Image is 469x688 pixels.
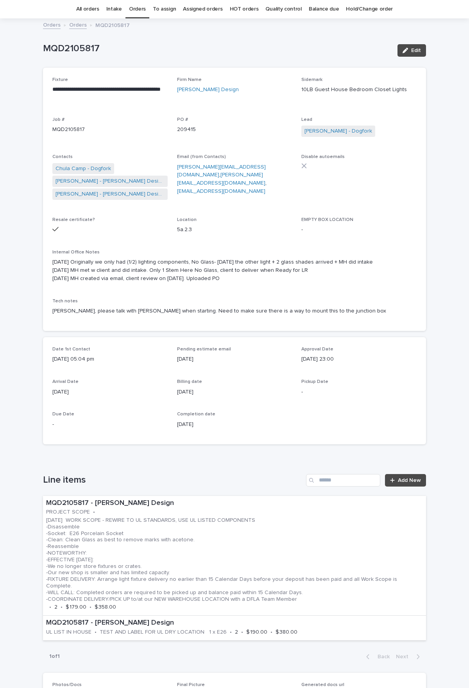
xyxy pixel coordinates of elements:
[55,177,165,185] a: [PERSON_NAME] - [PERSON_NAME] Design
[301,86,417,94] p: 10LB Guest House Bedroom Closet Lights
[52,307,417,315] p: [PERSON_NAME], please talk with [PERSON_NAME] when starting. Need to make sure there is a way to ...
[52,355,168,363] p: [DATE] 05:04 pm
[177,189,265,194] a: [EMAIL_ADDRESS][DOMAIN_NAME]
[411,48,421,53] span: Edit
[177,86,239,94] a: [PERSON_NAME] Design
[301,77,322,82] span: Sidemark
[46,619,423,627] p: MQD2105817 - [PERSON_NAME] Design
[52,299,78,304] span: Tech notes
[54,604,57,611] p: 2
[306,474,380,487] input: Search
[177,77,202,82] span: Firm Name
[177,683,205,687] span: Final Picture
[52,420,168,429] p: -
[46,499,423,508] p: MQD2105817 - [PERSON_NAME] Design
[46,509,90,516] p: PROJECT SCOPE
[177,420,292,429] p: [DATE]
[177,412,215,417] span: Completion date
[301,683,344,687] span: Generated docs url
[52,683,82,687] span: Photos/Docs
[304,127,372,135] a: [PERSON_NAME] - Dogfork
[270,629,272,636] p: •
[177,226,292,234] p: 5a.2.3
[301,226,417,234] p: -
[177,388,292,396] p: [DATE]
[55,165,111,173] a: Chula Camp - Dogfork
[241,629,243,636] p: •
[177,164,266,178] a: [PERSON_NAME][EMAIL_ADDRESS][DOMAIN_NAME]
[177,154,226,159] span: Email (from Contacts)
[177,347,231,352] span: Pending estimate email
[301,117,312,122] span: Lead
[301,355,417,363] p: [DATE] 23:00
[52,117,64,122] span: Job #
[373,654,390,659] span: Back
[66,604,86,611] p: $ 179.00
[69,20,87,29] a: Orders
[43,474,303,486] h1: Line items
[93,509,95,516] p: •
[397,44,426,57] button: Edit
[177,379,202,384] span: Billing date
[52,412,74,417] span: Due Date
[393,653,426,660] button: Next
[52,126,168,134] p: MQD2105817
[52,77,68,82] span: Fixture
[360,653,393,660] button: Back
[95,629,97,636] p: •
[301,154,345,159] span: Disable autoemails
[55,190,165,198] a: [PERSON_NAME] - [PERSON_NAME] Design
[276,629,297,636] p: $ 380.00
[52,388,168,396] p: [DATE]
[52,154,73,159] span: Contacts
[235,629,238,636] p: 2
[100,629,227,636] p: TEST AND LABEL FOR UL DRY LOCATION 1 x E26
[61,604,63,611] p: •
[95,20,130,29] p: MQD2105817
[43,20,61,29] a: Orders
[52,250,100,255] span: Internal Office Notes
[90,604,91,611] p: •
[301,388,417,396] p: -
[301,347,333,352] span: Approval Date
[398,478,421,483] span: Add New
[43,496,426,616] a: MQD2105817 - [PERSON_NAME] DesignPROJECT SCOPE•[DATE] WORK SCOPE - REWIRE TO UL STANDARDS, USE UL...
[177,355,292,363] p: [DATE]
[52,258,417,282] p: [DATE] Originally we only had (1/2) lighting components, No Glass- [DATE] the other light + 2 gla...
[43,647,66,666] p: 1 of 1
[52,217,95,222] span: Resale certificate?
[177,217,197,222] span: Location
[301,217,353,222] span: EMPTY BOX LOCATION
[52,347,90,352] span: Date 1st Contact
[46,517,423,602] p: [DATE] WORK SCOPE - REWIRE TO UL STANDARDS, USE UL LISTED COMPONENTS -Disassemble -Socket: E26 Po...
[95,604,116,611] p: $ 358.00
[43,43,391,54] p: MQD2105817
[177,163,292,196] p: , ,
[246,629,267,636] p: $ 190.00
[49,604,51,611] p: •
[43,616,426,640] a: MQD2105817 - [PERSON_NAME] DesignUL LIST IN HOUSE•TEST AND LABEL FOR UL DRY LOCATION 1 x E26•2•$ ...
[396,654,413,659] span: Next
[52,379,79,384] span: Arrival Date
[46,629,91,636] p: UL LIST IN HOUSE
[385,474,426,487] a: Add New
[177,172,265,186] a: [PERSON_NAME][EMAIL_ADDRESS][DOMAIN_NAME]
[177,117,188,122] span: PO #
[301,379,328,384] span: Pickup Date
[177,126,292,134] p: 209415
[230,629,232,636] p: •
